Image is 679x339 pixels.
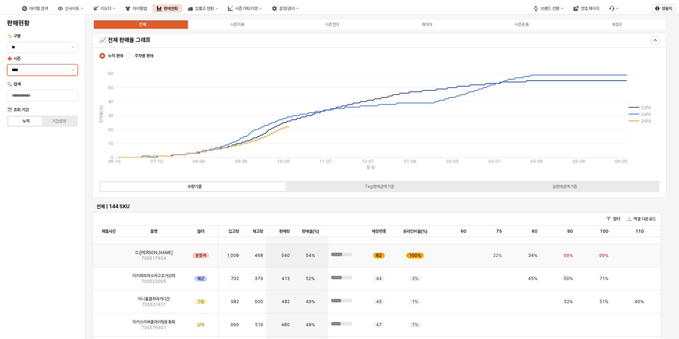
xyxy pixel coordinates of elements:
[634,215,656,222] font: 엑셀 다운로드
[528,276,537,281] span: 45%
[412,322,418,328] span: 7%
[376,253,382,258] span: 82
[599,253,608,258] span: 99%
[7,56,21,61] span: 🍁 시즌
[228,228,239,234] span: 입고량
[141,279,166,284] span: 79S523005
[412,299,418,305] span: 1%
[65,6,79,11] div: 인사이트
[197,322,204,328] span: 상아
[515,22,529,27] div: 시즌용품
[613,215,620,222] font: 필터
[532,228,537,234] span: 80
[604,215,623,223] button: 필터
[85,15,679,339] main: 앱 프레임
[281,322,290,328] span: 480
[564,276,573,281] span: 50%
[662,6,672,11] p: 정운지
[89,4,120,13] button: 리오더
[230,22,244,27] div: 시즌의류
[227,253,239,258] span: 1,008
[279,6,295,11] div: 설정/관리
[474,21,569,28] label: 시즌용품
[95,21,190,28] label: 전체
[121,4,151,13] button: 아이템맵
[599,276,608,281] span: 71%
[108,53,123,59] span: 누적 판매
[376,276,382,281] span: 44
[43,118,76,124] label: 기간설정
[195,253,206,258] span: 분홍색
[102,183,287,190] label: 수량기준
[281,253,290,258] span: 540
[581,6,599,11] div: 영업 페이지
[306,322,315,328] span: 48%
[255,322,263,328] span: 519
[651,36,659,44] button: 숨기다
[268,4,303,13] button: 설정/관리
[152,4,182,13] button: 판매현황
[132,6,147,11] div: 아이템맵
[493,253,502,258] span: 22%
[132,273,175,279] span: 미키퍼피자수카고조거상하
[652,4,675,13] button: 정운지
[284,21,379,28] label: 시즌언더
[306,276,315,281] span: 52%
[612,22,621,27] div: 복종X
[188,184,202,189] div: 수량기준
[252,228,263,234] span: 재고량
[567,228,573,234] span: 90
[141,325,166,330] span: 79S576401
[231,299,239,305] span: 982
[54,4,88,13] button: 인사이트
[302,228,319,234] span: 판매율(%)
[164,6,178,11] div: 판매현황
[69,42,77,53] button: 제안 사항 표시
[150,228,157,234] span: 품명
[142,302,166,307] span: 79S521451
[22,119,29,124] div: 누적
[372,228,386,234] span: 매장편중
[255,299,263,305] span: 500
[190,21,284,28] label: 시즌의류
[496,228,502,234] span: 75
[197,299,204,305] span: 크림
[409,253,421,258] span: 100%
[139,22,146,27] div: 전체
[472,183,657,190] label: 실판매금액기준
[635,228,644,234] span: 110
[99,37,518,44] h5: 📈 전체 판매율 그래프
[255,276,263,281] span: 379
[624,215,659,223] button: 엑셀 다운로드
[184,4,222,13] button: 입출고 현황
[138,296,170,302] span: 미니물결카라가디건
[569,4,604,13] button: 영업 페이지
[541,6,559,11] div: 브랜드 전환
[422,22,432,27] div: 파자마
[141,255,166,261] span: 79S517654
[605,4,623,13] div: 메뉴 항목 6
[287,183,472,190] label: Tag판매금액기준
[10,118,43,124] label: 누적
[600,228,608,234] span: 100
[97,203,657,210] h6: 전체 | 144 SKU
[102,228,116,234] span: 제품사진
[552,184,577,189] div: 실판매금액기준
[564,253,573,258] span: 99%
[7,82,21,87] span: 🔍 검색
[529,4,568,13] button: 브랜드 전환
[231,276,239,281] span: 792
[235,6,258,11] div: 시즌기획/리뷰
[528,253,537,258] span: 34%
[403,228,427,234] span: 온라인비율(%)
[599,299,608,305] span: 51%
[230,322,239,328] span: 999
[18,4,52,13] button: 아이템 검색
[7,33,21,38] span: 🏷️ 구분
